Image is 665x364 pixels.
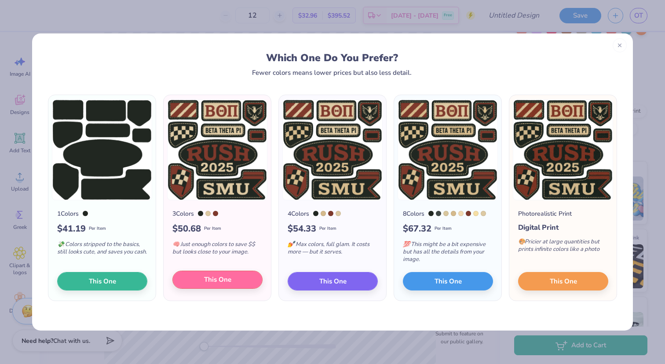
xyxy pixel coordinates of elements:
[167,99,267,200] img: 3 color option
[204,225,221,232] span: Per Item
[328,211,333,216] div: 7594 C
[172,222,201,235] span: $ 50.68
[57,209,79,218] div: 1 Colors
[398,99,498,200] img: 8 color option
[319,276,347,286] span: This One
[313,211,318,216] div: Black 3 C
[288,235,378,265] div: Max colors, full glam. It costs more — but it serves.
[57,235,147,265] div: Colors stripped to the basics, still looks cute, and saves you cash.
[172,235,263,265] div: Just enough colors to save $$ but looks close to your image.
[466,211,471,216] div: 7594 C
[89,276,116,286] span: This One
[336,211,341,216] div: 468 C
[282,99,383,200] img: 4 color option
[213,211,218,216] div: 7594 C
[319,225,336,232] span: Per Item
[403,209,424,218] div: 8 Colors
[89,225,106,232] span: Per Item
[435,276,462,286] span: This One
[252,69,412,76] div: Fewer colors means lower prices but also less detail.
[288,209,309,218] div: 4 Colors
[172,240,179,248] span: 🧠
[435,225,452,232] span: Per Item
[172,209,194,218] div: 3 Colors
[57,272,147,290] button: This One
[403,272,493,290] button: This One
[52,99,152,200] img: 1 color option
[481,211,486,216] div: 468 C
[513,99,613,200] img: Photorealistic preview
[518,272,608,290] button: This One
[458,211,464,216] div: 7506 C
[83,211,88,216] div: Black 3 C
[204,275,231,285] span: This One
[403,240,410,248] span: 💯
[56,52,608,64] div: Which One Do You Prefer?
[57,240,64,248] span: 💸
[428,211,434,216] div: Black 3 C
[518,222,608,233] div: Digital Print
[443,211,449,216] div: 7501 C
[451,211,456,216] div: 467 C
[473,211,479,216] div: 7401 C
[518,238,525,246] span: 🎨
[403,222,431,235] span: $ 67.32
[550,276,577,286] span: This One
[205,211,211,216] div: 468 C
[198,211,203,216] div: Black 3 C
[321,211,326,216] div: 467 C
[436,211,441,216] div: 446 C
[288,272,378,290] button: This One
[288,222,316,235] span: $ 54.33
[288,240,295,248] span: 💅
[172,271,263,289] button: This One
[518,209,572,218] div: Photorealistic Print
[403,235,493,272] div: This might be a bit expensive but has all the details from your image.
[57,222,86,235] span: $ 41.19
[518,233,608,262] div: Pricier at large quantities but prints infinite colors like a photo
